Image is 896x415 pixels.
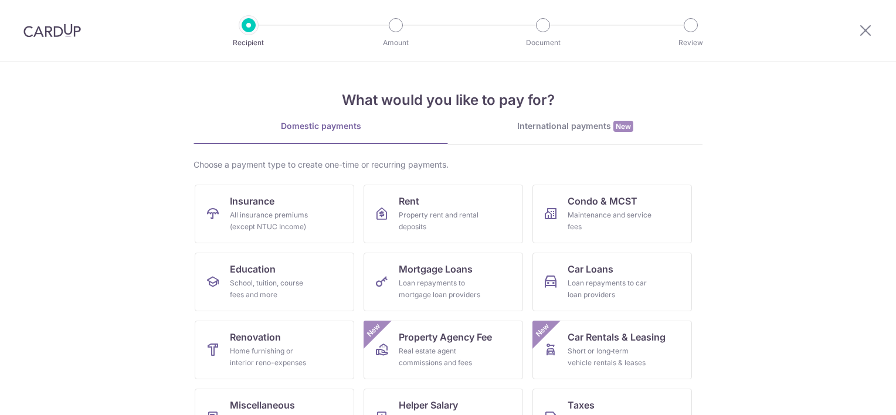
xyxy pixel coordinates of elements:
p: Recipient [205,37,292,49]
span: New [364,321,383,340]
h4: What would you like to pay for? [194,90,702,111]
div: Choose a payment type to create one-time or recurring payments. [194,159,702,171]
span: Miscellaneous [230,398,295,412]
a: Property Agency FeeReal estate agent commissions and feesNew [364,321,523,379]
div: Maintenance and service fees [568,209,652,233]
div: International payments [448,120,702,132]
div: All insurance premiums (except NTUC Income) [230,209,314,233]
div: Property rent and rental deposits [399,209,483,233]
a: Mortgage LoansLoan repayments to mortgage loan providers [364,253,523,311]
a: InsuranceAll insurance premiums (except NTUC Income) [195,185,354,243]
div: Real estate agent commissions and fees [399,345,483,369]
a: RentProperty rent and rental deposits [364,185,523,243]
a: RenovationHome furnishing or interior reno-expenses [195,321,354,379]
img: CardUp [23,23,81,38]
div: School, tuition, course fees and more [230,277,314,301]
span: Helper Salary [399,398,458,412]
span: New [533,321,552,340]
a: Condo & MCSTMaintenance and service fees [532,185,692,243]
span: Mortgage Loans [399,262,473,276]
span: Education [230,262,276,276]
span: Condo & MCST [568,194,637,208]
span: Renovation [230,330,281,344]
p: Review [647,37,734,49]
span: New [613,121,633,132]
span: Property Agency Fee [399,330,492,344]
span: Taxes [568,398,595,412]
span: Insurance [230,194,274,208]
p: Document [500,37,586,49]
div: Home furnishing or interior reno-expenses [230,345,314,369]
div: Short or long‑term vehicle rentals & leases [568,345,652,369]
a: Car LoansLoan repayments to car loan providers [532,253,692,311]
span: Rent [399,194,419,208]
a: EducationSchool, tuition, course fees and more [195,253,354,311]
div: Loan repayments to mortgage loan providers [399,277,483,301]
span: Car Rentals & Leasing [568,330,666,344]
div: Domestic payments [194,120,448,132]
p: Amount [352,37,439,49]
a: Car Rentals & LeasingShort or long‑term vehicle rentals & leasesNew [532,321,692,379]
span: Car Loans [568,262,613,276]
div: Loan repayments to car loan providers [568,277,652,301]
